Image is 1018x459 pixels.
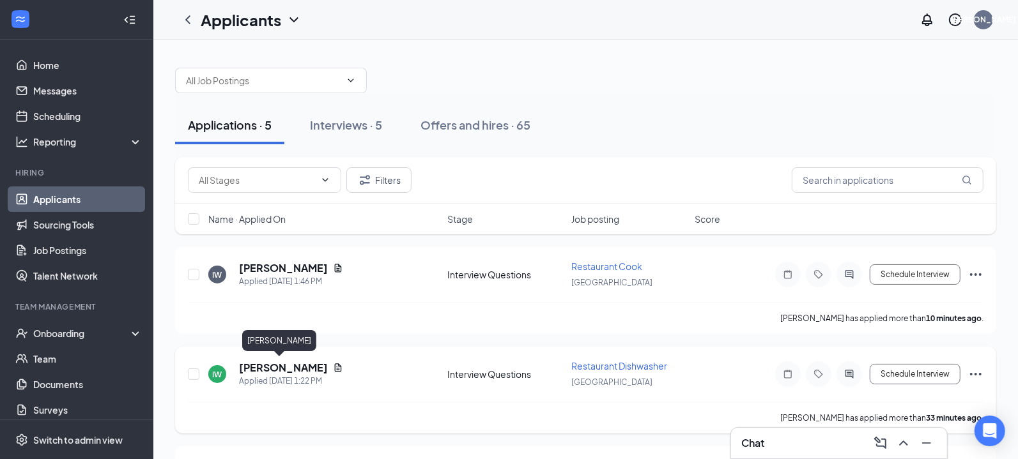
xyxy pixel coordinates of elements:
[695,213,720,225] span: Score
[951,14,1017,25] div: [PERSON_NAME]
[242,330,316,351] div: [PERSON_NAME]
[571,260,642,272] span: Restaurant Cook
[780,269,796,280] svg: Note
[975,416,1005,446] div: Open Intercom Messenger
[811,269,826,280] svg: Tag
[870,264,960,285] button: Schedule Interview
[919,435,934,451] svg: Minimize
[320,175,330,185] svg: ChevronDown
[15,135,28,148] svg: Analysis
[873,435,888,451] svg: ComposeMessage
[33,237,143,263] a: Job Postings
[239,361,328,375] h5: [PERSON_NAME]
[33,186,143,212] a: Applicants
[571,360,667,372] span: Restaurant Dishwasher
[213,269,222,280] div: IW
[33,263,143,289] a: Talent Network
[239,275,343,288] div: Applied [DATE] 1:46 PM
[780,313,983,324] p: [PERSON_NAME] has applied more than .
[916,433,937,453] button: Minimize
[33,212,143,237] a: Sourcing Tools
[33,135,143,148] div: Reporting
[780,412,983,423] p: [PERSON_NAME] has applied more than .
[811,369,826,379] svg: Tag
[33,372,143,397] a: Documents
[948,12,963,27] svg: QuestionInfo
[448,213,474,225] span: Stage
[333,363,343,373] svg: Document
[571,213,619,225] span: Job posting
[842,269,857,280] svg: ActiveChat
[968,366,983,382] svg: Ellipses
[33,103,143,129] a: Scheduling
[186,73,341,87] input: All Job Postings
[14,13,27,26] svg: WorkstreamLogo
[208,213,286,225] span: Name · Applied On
[896,435,911,451] svg: ChevronUp
[893,433,914,453] button: ChevronUp
[870,433,891,453] button: ComposeMessage
[213,369,222,380] div: IW
[926,413,982,423] b: 33 minutes ago
[357,172,373,188] svg: Filter
[15,433,28,446] svg: Settings
[420,117,530,133] div: Offers and hires · 65
[201,9,281,31] h1: Applicants
[571,377,652,387] span: [GEOGRAPHIC_DATA]
[346,75,356,86] svg: ChevronDown
[199,173,315,187] input: All Stages
[15,167,140,178] div: Hiring
[15,301,140,312] div: Team Management
[33,78,143,103] a: Messages
[33,433,123,446] div: Switch to admin view
[448,368,564,380] div: Interview Questions
[239,261,328,275] h5: [PERSON_NAME]
[286,12,302,27] svg: ChevronDown
[188,117,272,133] div: Applications · 5
[33,397,143,423] a: Surveys
[571,278,652,287] span: [GEOGRAPHIC_DATA]
[33,327,132,340] div: Onboarding
[968,267,983,282] svg: Ellipses
[842,369,857,379] svg: ActiveChat
[346,167,412,193] button: Filter Filters
[920,12,935,27] svg: Notifications
[123,13,136,26] svg: Collapse
[780,369,796,379] svg: Note
[870,364,960,384] button: Schedule Interview
[310,117,382,133] div: Interviews · 5
[333,263,343,273] svg: Document
[926,313,982,323] b: 10 minutes ago
[33,346,143,372] a: Team
[180,12,196,27] svg: ChevronLeft
[239,375,343,388] div: Applied [DATE] 1:22 PM
[792,167,983,193] input: Search in applications
[15,327,28,340] svg: UserCheck
[33,52,143,78] a: Home
[962,175,972,185] svg: MagnifyingGlass
[741,436,764,450] h3: Chat
[448,268,564,281] div: Interview Questions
